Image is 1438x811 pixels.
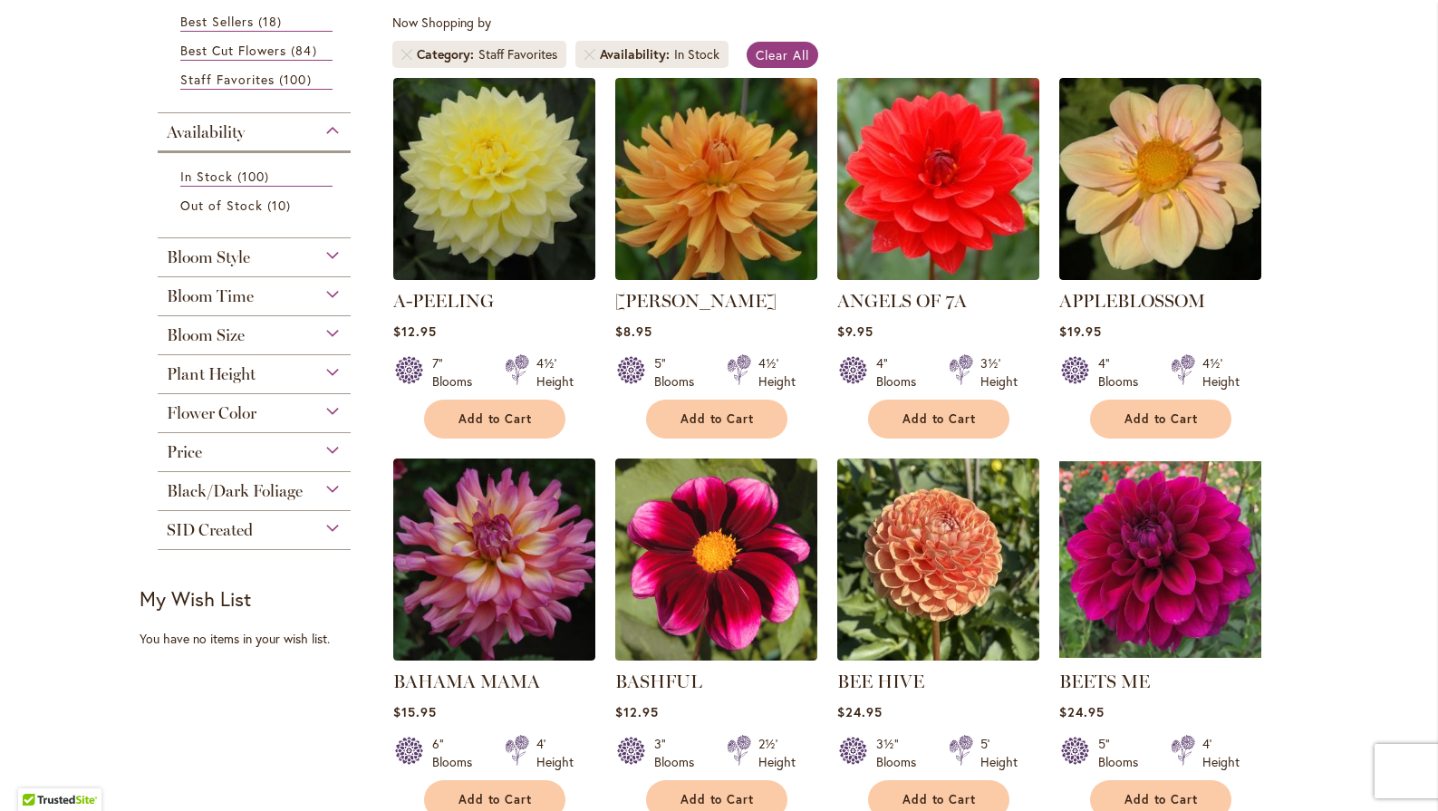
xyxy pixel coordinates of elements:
span: Plant Height [167,364,256,384]
span: Availability [167,122,245,142]
button: Add to Cart [868,400,1009,439]
a: ANDREW CHARLES [615,266,817,284]
img: ANDREW CHARLES [615,78,817,280]
span: $12.95 [393,323,437,340]
span: Add to Cart [1124,792,1199,807]
div: 3½' Height [980,354,1018,391]
span: Add to Cart [458,792,533,807]
span: $24.95 [1059,703,1105,720]
img: APPLEBLOSSOM [1059,78,1261,280]
span: 84 [291,41,321,60]
span: $12.95 [615,703,659,720]
span: Staff Favorites [180,71,275,88]
div: Staff Favorites [478,45,557,63]
div: 4½' Height [758,354,796,391]
a: BEE HIVE [837,647,1039,664]
a: BASHFUL [615,647,817,664]
span: Price [167,442,202,462]
span: $9.95 [837,323,873,340]
div: 5' Height [980,735,1018,771]
span: Add to Cart [1124,411,1199,427]
a: BEE HIVE [837,671,924,692]
span: Bloom Size [167,325,245,345]
a: Best Cut Flowers [180,41,333,61]
div: 4½' Height [1202,354,1240,391]
img: BEE HIVE [837,459,1039,661]
span: $19.95 [1059,323,1102,340]
button: Add to Cart [1090,400,1231,439]
div: 3" Blooms [654,735,705,771]
span: 100 [279,70,315,89]
span: Now Shopping by [392,14,491,31]
span: 100 [237,167,274,186]
span: Add to Cart [902,411,977,427]
span: Clear All [756,46,809,63]
div: 5" Blooms [1098,735,1149,771]
a: A-Peeling [393,266,595,284]
a: [PERSON_NAME] [615,290,777,312]
a: ANGELS OF 7A [837,266,1039,284]
img: BASHFUL [615,459,817,661]
span: Availability [600,45,674,63]
span: Bloom Style [167,247,250,267]
a: Best Sellers [180,12,333,32]
a: Staff Favorites [180,70,333,90]
div: 4' Height [536,735,574,771]
a: Bahama Mama [393,647,595,664]
span: 10 [267,196,295,215]
img: ANGELS OF 7A [837,78,1039,280]
button: Add to Cart [646,400,787,439]
div: 7" Blooms [432,354,483,391]
a: APPLEBLOSSOM [1059,266,1261,284]
div: In Stock [674,45,719,63]
iframe: Launch Accessibility Center [14,747,64,797]
a: APPLEBLOSSOM [1059,290,1205,312]
div: 4" Blooms [1098,354,1149,391]
span: $8.95 [615,323,652,340]
a: BEETS ME [1059,647,1261,664]
strong: My Wish List [140,585,251,612]
span: Out of Stock [180,197,264,214]
a: BASHFUL [615,671,702,692]
span: Add to Cart [902,792,977,807]
div: 5" Blooms [654,354,705,391]
img: Bahama Mama [393,459,595,661]
span: Best Cut Flowers [180,42,287,59]
a: ANGELS OF 7A [837,290,967,312]
div: You have no items in your wish list. [140,630,381,648]
span: SID Created [167,520,253,540]
a: BAHAMA MAMA [393,671,540,692]
span: Add to Cart [458,411,533,427]
a: A-PEELING [393,290,494,312]
a: BEETS ME [1059,671,1150,692]
div: 3½" Blooms [876,735,927,771]
span: Flower Color [167,403,256,423]
img: A-Peeling [393,78,595,280]
div: 2½' Height [758,735,796,771]
span: Best Sellers [180,13,255,30]
span: 18 [258,12,286,31]
button: Add to Cart [424,400,565,439]
span: Black/Dark Foliage [167,481,303,501]
span: Bloom Time [167,286,254,306]
span: Add to Cart [680,792,755,807]
a: Out of Stock 10 [180,196,333,215]
div: 4" Blooms [876,354,927,391]
span: Category [417,45,478,63]
img: BEETS ME [1059,459,1261,661]
span: $24.95 [837,703,883,720]
a: Clear All [747,42,818,68]
span: Add to Cart [680,411,755,427]
a: In Stock 100 [180,167,333,187]
div: 4½' Height [536,354,574,391]
div: 6" Blooms [432,735,483,771]
div: 4' Height [1202,735,1240,771]
span: In Stock [180,168,233,185]
span: $15.95 [393,703,437,720]
a: Remove Availability In Stock [584,49,595,60]
a: Remove Category Staff Favorites [401,49,412,60]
